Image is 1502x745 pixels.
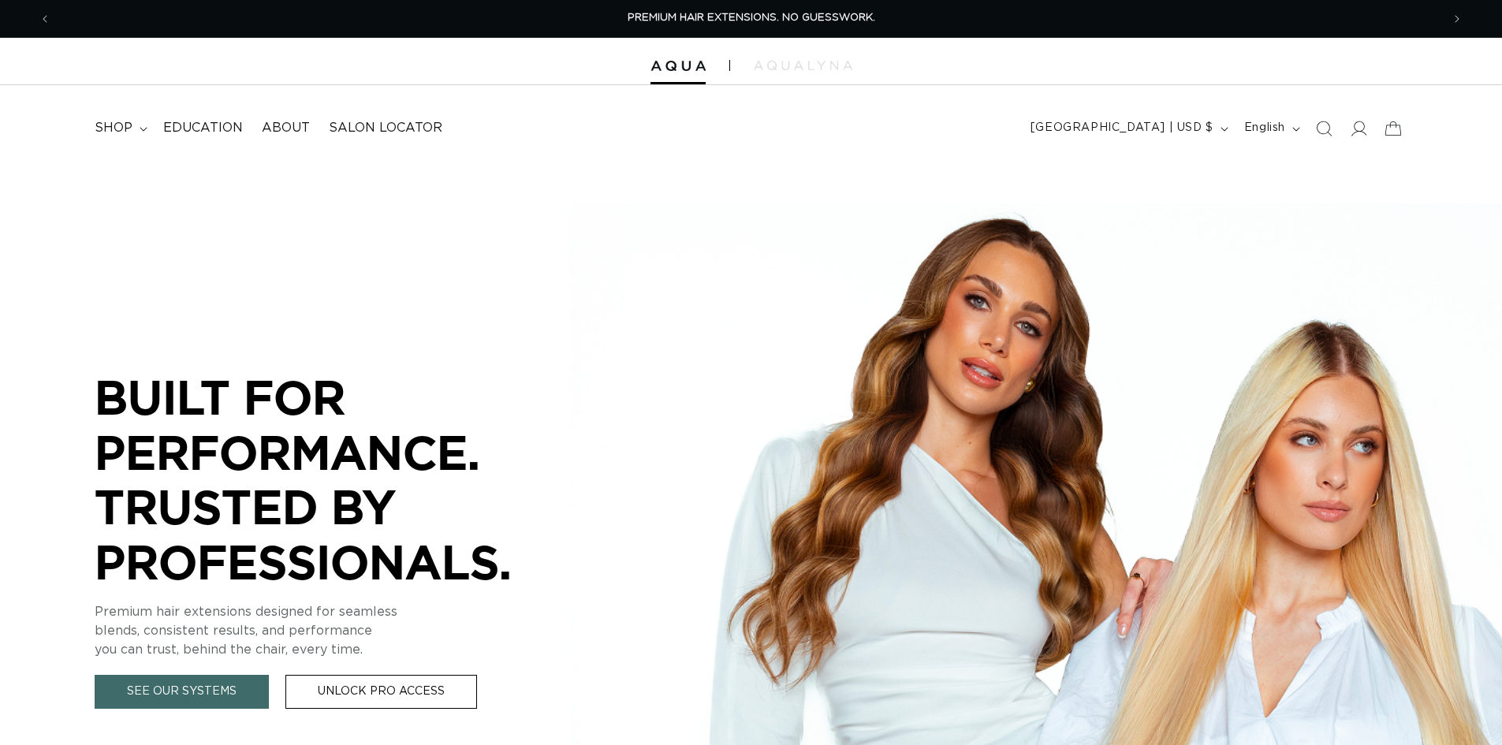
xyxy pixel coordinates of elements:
[1244,120,1285,136] span: English
[95,370,568,589] p: BUILT FOR PERFORMANCE. TRUSTED BY PROFESSIONALS.
[754,61,852,70] img: aqualyna.com
[163,120,243,136] span: Education
[252,110,319,146] a: About
[650,61,706,72] img: Aqua Hair Extensions
[95,602,568,659] p: Premium hair extensions designed for seamless blends, consistent results, and performance you can...
[285,675,477,709] a: Unlock Pro Access
[95,675,269,709] a: See Our Systems
[262,120,310,136] span: About
[1440,4,1474,34] button: Next announcement
[1306,111,1341,146] summary: Search
[1031,120,1213,136] span: [GEOGRAPHIC_DATA] | USD $
[329,120,442,136] span: Salon Locator
[95,120,132,136] span: shop
[28,4,62,34] button: Previous announcement
[1235,114,1306,143] button: English
[1021,114,1235,143] button: [GEOGRAPHIC_DATA] | USD $
[319,110,452,146] a: Salon Locator
[628,13,875,23] span: PREMIUM HAIR EXTENSIONS. NO GUESSWORK.
[85,110,154,146] summary: shop
[154,110,252,146] a: Education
